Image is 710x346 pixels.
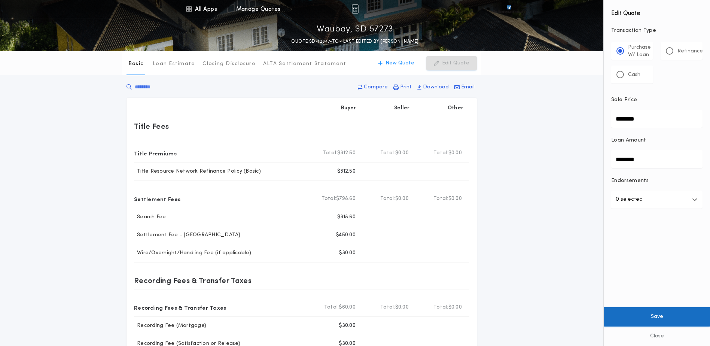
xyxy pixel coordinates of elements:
[336,231,356,239] p: $450.00
[395,195,409,203] span: $0.00
[134,322,206,330] p: Recording Fee (Mortgage)
[351,4,359,13] img: img
[134,231,240,239] p: Settlement Fee - [GEOGRAPHIC_DATA]
[134,274,252,286] p: Recording Fees & Transfer Taxes
[341,104,356,112] p: Buyer
[263,60,346,68] p: ALTA Settlement Statement
[291,38,418,45] p: QUOTE SD-12847-TC - LAST EDITED BY [PERSON_NAME]
[391,81,414,94] button: Print
[336,195,356,203] span: $798.60
[628,71,640,79] p: Cash
[386,60,414,67] p: New Quote
[337,149,356,157] span: $312.50
[448,195,462,203] span: $0.00
[134,249,251,257] p: Wire/Overnight/Handling Fee (if applicable)
[339,304,356,311] span: $60.00
[611,96,637,104] p: Sale Price
[317,24,393,36] p: Waubay, SD 57273
[415,81,451,94] button: Download
[433,304,448,311] b: Total:
[337,168,356,175] p: $312.50
[202,60,256,68] p: Closing Disclosure
[380,195,395,203] b: Total:
[324,304,339,311] b: Total:
[452,81,477,94] button: Email
[371,56,422,70] button: New Quote
[611,110,703,128] input: Sale Price
[611,191,703,209] button: 0 selected
[380,149,395,157] b: Total:
[134,213,166,221] p: Search Fee
[400,84,412,91] p: Print
[611,27,703,34] p: Transaction Type
[442,60,469,67] p: Edit Quote
[364,84,388,91] p: Compare
[134,168,261,175] p: Title Resource Network Refinance Policy (Basic)
[134,301,226,313] p: Recording Fees & Transfer Taxes
[433,149,448,157] b: Total:
[322,195,336,203] b: Total:
[426,56,477,70] button: Edit Quote
[448,104,463,112] p: Other
[337,213,356,221] p: $318.60
[677,48,703,55] p: Refinance
[128,60,143,68] p: Basic
[395,304,409,311] span: $0.00
[448,304,462,311] span: $0.00
[628,44,651,59] p: Purchase W/ Loan
[611,137,646,144] p: Loan Amount
[394,104,410,112] p: Seller
[423,84,449,91] p: Download
[134,147,177,159] p: Title Premiums
[611,177,703,185] p: Endorsements
[134,193,180,205] p: Settlement Fees
[339,322,356,330] p: $30.00
[339,249,356,257] p: $30.00
[395,149,409,157] span: $0.00
[448,149,462,157] span: $0.00
[323,149,338,157] b: Total:
[611,4,703,18] h4: Edit Quote
[604,307,710,327] button: Save
[380,304,395,311] b: Total:
[611,150,703,168] input: Loan Amount
[356,81,390,94] button: Compare
[604,327,710,346] button: Close
[493,5,524,13] img: vs-icon
[433,195,448,203] b: Total:
[153,60,195,68] p: Loan Estimate
[134,120,169,132] p: Title Fees
[616,195,643,204] p: 0 selected
[461,84,475,91] p: Email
